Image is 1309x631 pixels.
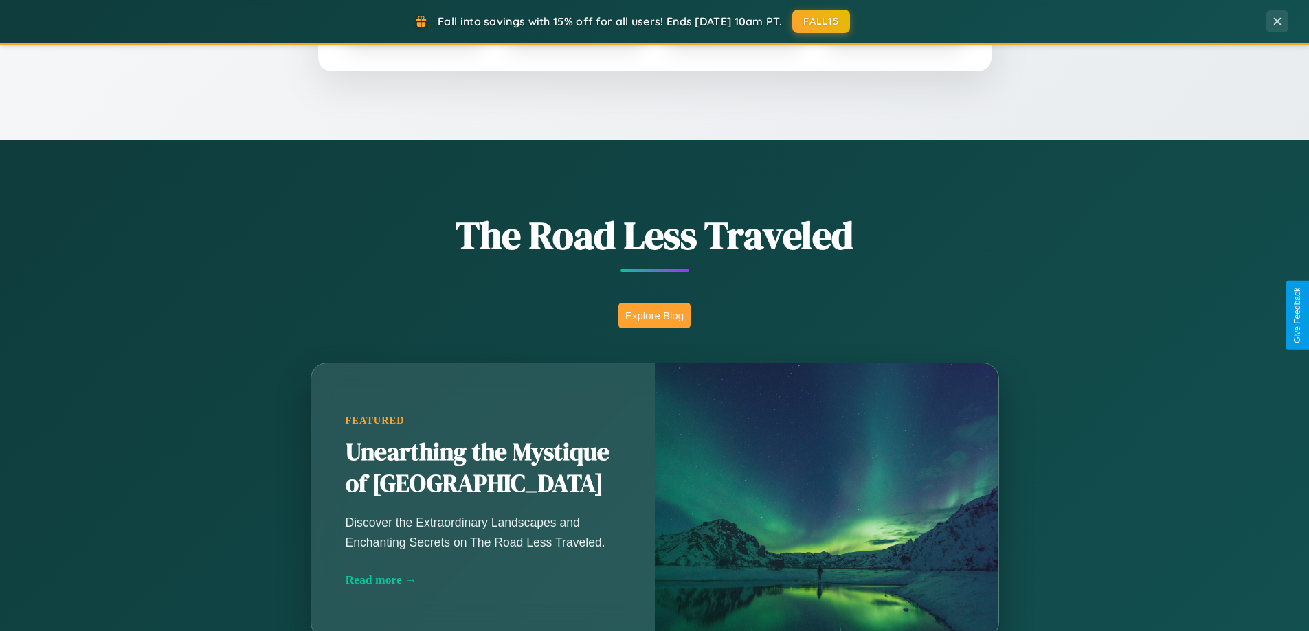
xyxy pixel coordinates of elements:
span: Fall into savings with 15% off for all users! Ends [DATE] 10am PT. [438,14,782,28]
div: Featured [346,415,620,426]
h1: The Road Less Traveled [243,209,1067,262]
button: Explore Blog [618,303,691,328]
button: FALL15 [792,10,850,33]
div: Give Feedback [1293,288,1302,343]
div: Read more → [346,573,620,587]
h2: Unearthing the Mystique of [GEOGRAPHIC_DATA] [346,437,620,500]
p: Discover the Extraordinary Landscapes and Enchanting Secrets on The Road Less Traveled. [346,513,620,551]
